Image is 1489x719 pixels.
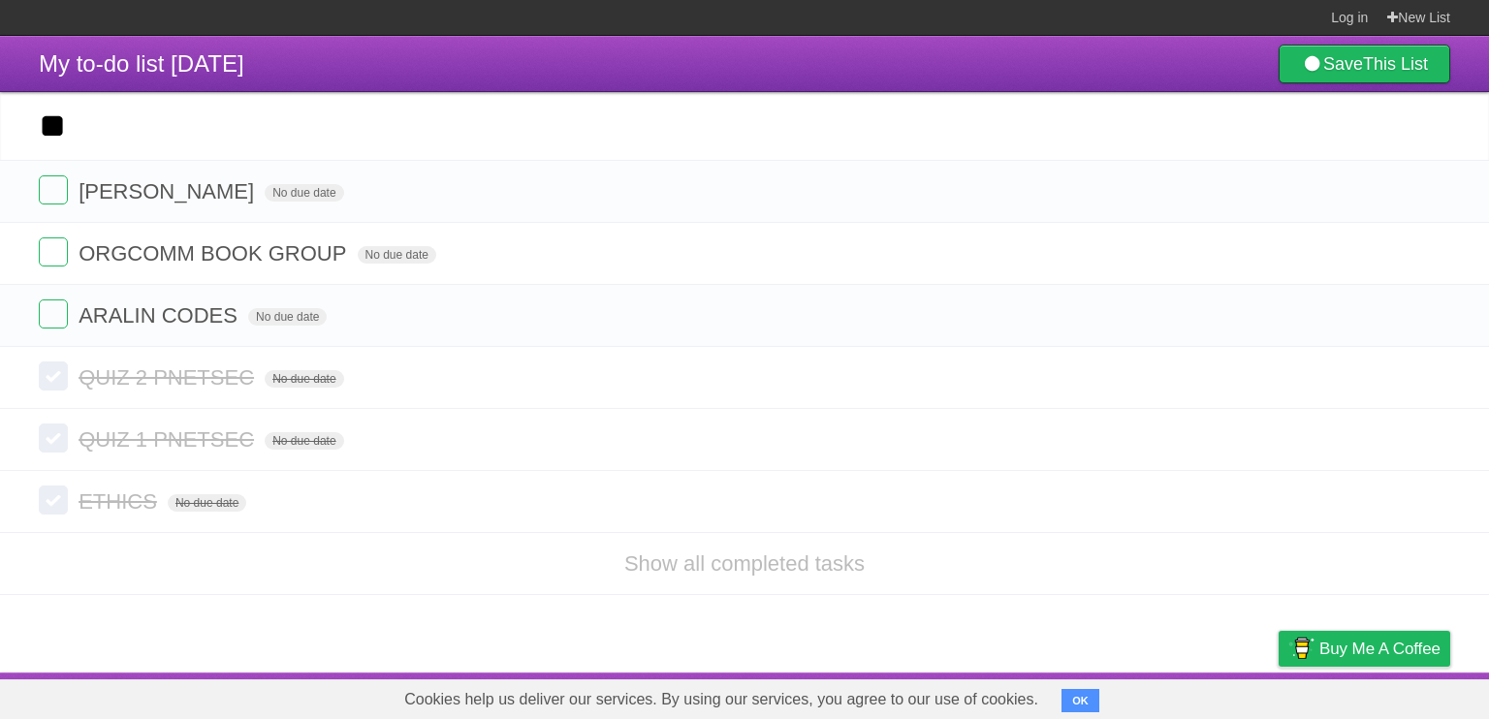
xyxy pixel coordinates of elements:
[39,175,68,204] label: Done
[1253,677,1304,714] a: Privacy
[79,179,259,203] span: [PERSON_NAME]
[265,184,343,202] span: No due date
[1188,677,1230,714] a: Terms
[79,365,259,390] span: QUIZ 2 PNETSEC
[39,361,68,391] label: Done
[265,432,343,450] span: No due date
[1021,677,1061,714] a: About
[1279,631,1450,667] a: Buy me a coffee
[39,237,68,266] label: Done
[624,551,865,576] a: Show all completed tasks
[79,489,162,514] span: ETHICS
[358,246,436,264] span: No due date
[385,680,1058,719] span: Cookies help us deliver our services. By using our services, you agree to our use of cookies.
[265,370,343,388] span: No due date
[39,423,68,453] label: Done
[1288,632,1315,665] img: Buy me a coffee
[39,485,68,515] label: Done
[1319,632,1441,666] span: Buy me a coffee
[1085,677,1163,714] a: Developers
[79,427,259,452] span: QUIZ 1 PNETSEC
[1363,54,1428,74] b: This List
[39,299,68,328] label: Done
[79,241,351,266] span: ORGCOMM BOOK GROUP
[1279,45,1450,83] a: SaveThis List
[1061,689,1099,712] button: OK
[168,494,246,512] span: No due date
[39,50,244,77] span: My to-do list [DATE]
[248,308,327,326] span: No due date
[1328,677,1450,714] a: Suggest a feature
[79,303,242,328] span: ARALIN CODES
